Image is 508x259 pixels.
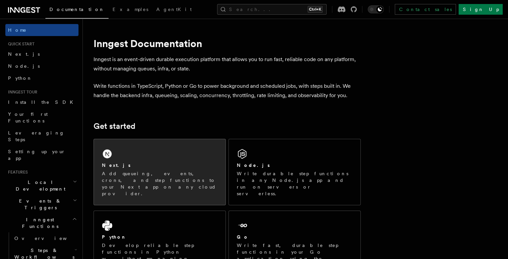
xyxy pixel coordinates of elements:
a: Python [5,72,78,84]
a: Get started [94,121,135,131]
a: Sign Up [459,4,503,15]
span: Quick start [5,41,34,47]
span: Inngest Functions [5,216,72,230]
span: Events & Triggers [5,198,73,211]
span: Next.js [8,51,40,57]
a: Leveraging Steps [5,127,78,146]
a: Overview [12,232,78,244]
button: Events & Triggers [5,195,78,214]
span: Your first Functions [8,111,48,123]
a: Setting up your app [5,146,78,164]
a: AgentKit [152,2,196,18]
span: Python [8,75,32,81]
span: Features [5,170,28,175]
a: Node.jsWrite durable step functions in any Node.js app and run on servers or serverless. [228,139,361,205]
button: Inngest Functions [5,214,78,232]
a: Your first Functions [5,108,78,127]
h2: Go [237,234,249,240]
button: Toggle dark mode [368,5,384,13]
p: Write durable step functions in any Node.js app and run on servers or serverless. [237,170,352,197]
a: Next.jsAdd queueing, events, crons, and step functions to your Next app on any cloud provider. [94,139,226,205]
h2: Python [102,234,127,240]
h2: Node.js [237,162,270,169]
span: Install the SDK [8,99,77,105]
span: Node.js [8,63,40,69]
span: Inngest tour [5,89,37,95]
a: Next.js [5,48,78,60]
p: Add queueing, events, crons, and step functions to your Next app on any cloud provider. [102,170,217,197]
span: Leveraging Steps [8,130,64,142]
kbd: Ctrl+K [308,6,323,13]
span: Documentation [49,7,105,12]
span: AgentKit [156,7,192,12]
a: Home [5,24,78,36]
a: Contact sales [395,4,456,15]
a: Documentation [45,2,109,19]
a: Examples [109,2,152,18]
span: Home [8,27,27,33]
h2: Next.js [102,162,131,169]
button: Search...Ctrl+K [217,4,327,15]
span: Overview [14,236,83,241]
h1: Inngest Documentation [94,37,361,49]
button: Local Development [5,176,78,195]
span: Setting up your app [8,149,65,161]
p: Write functions in TypeScript, Python or Go to power background and scheduled jobs, with steps bu... [94,81,361,100]
p: Inngest is an event-driven durable execution platform that allows you to run fast, reliable code ... [94,55,361,73]
a: Node.js [5,60,78,72]
span: Local Development [5,179,73,192]
a: Install the SDK [5,96,78,108]
span: Examples [113,7,148,12]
